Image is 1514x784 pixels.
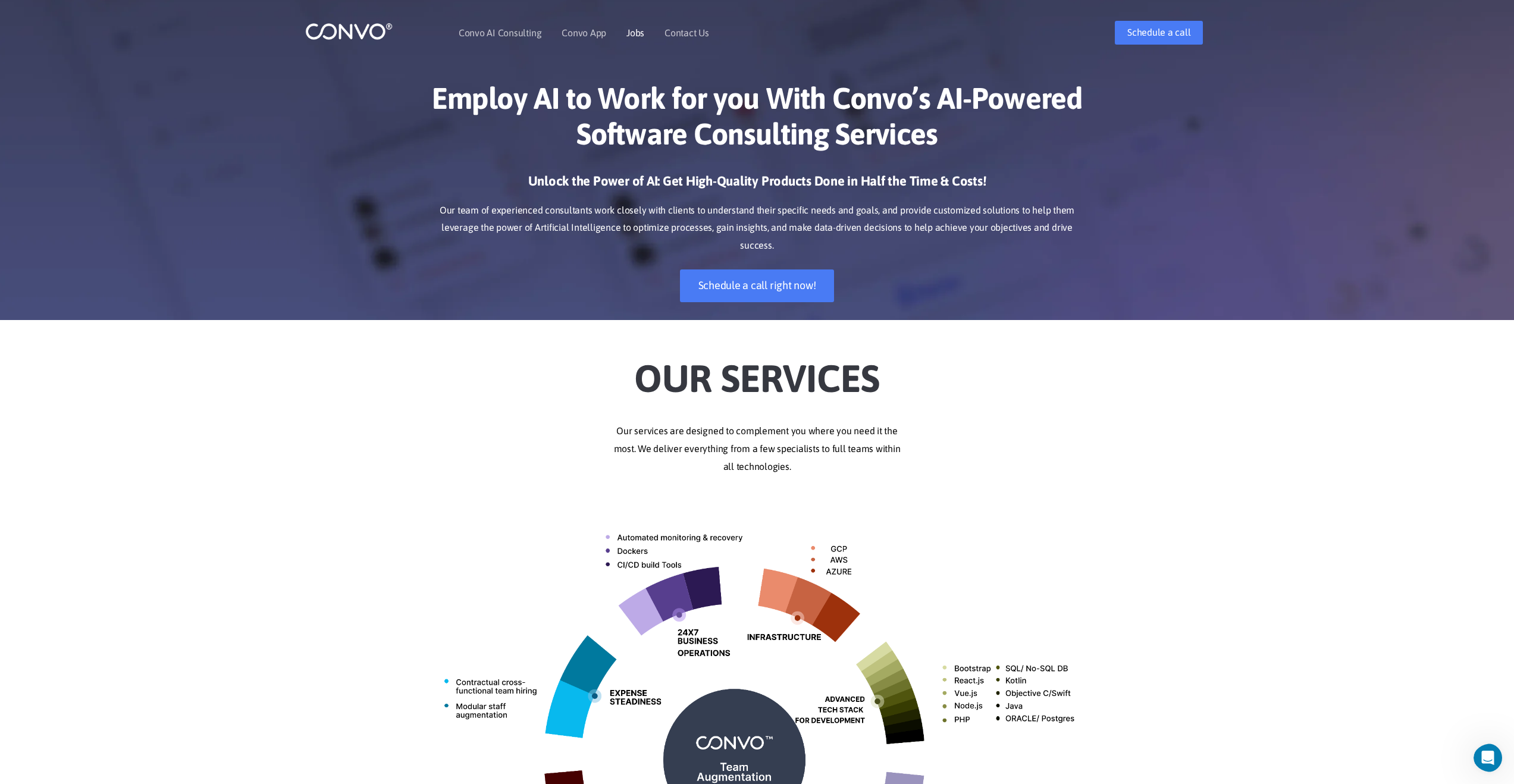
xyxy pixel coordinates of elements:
[427,202,1087,255] p: Our team of experienced consultants work closely with clients to understand their specific needs ...
[427,338,1087,404] h2: Our Services
[680,269,835,302] a: Schedule a call right now!
[459,28,541,37] a: Convo AI Consulting
[626,28,644,37] a: Jobs
[664,28,709,37] a: Contact Us
[305,22,393,40] img: logo_1.png
[1115,21,1203,45] a: Schedule a call
[427,173,1087,199] h3: Unlock the Power of AI: Get High-Quality Products Done in Half the Time & Costs!
[427,422,1087,476] p: Our services are designed to complement you where you need it the most. We deliver everything fro...
[1474,744,1510,772] iframe: Intercom live chat
[562,28,606,37] a: Convo App
[427,80,1087,161] h1: Employ AI to Work for you With Convo’s AI-Powered Software Consulting Services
